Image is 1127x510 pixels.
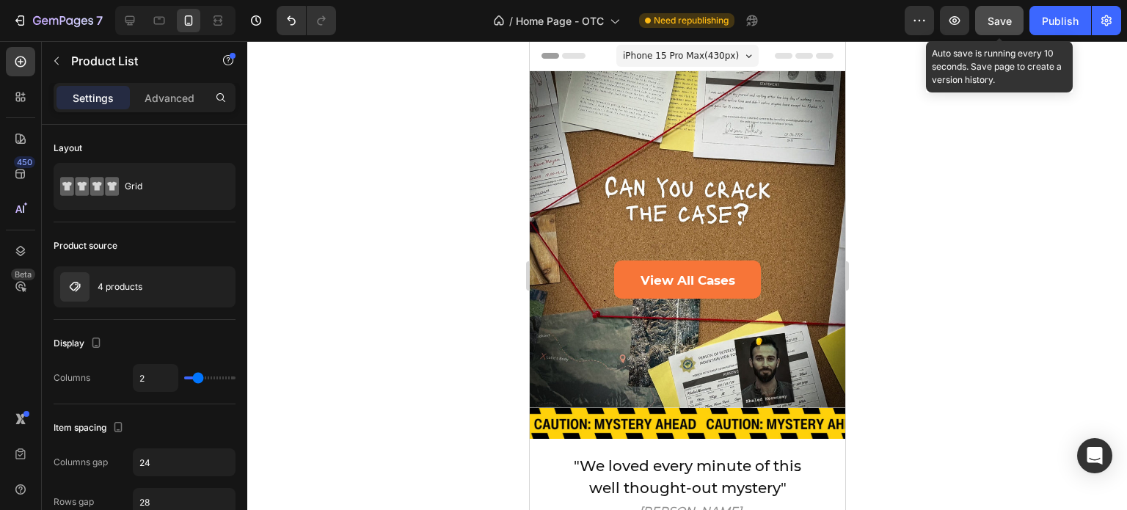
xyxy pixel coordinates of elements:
button: 7 [6,6,109,35]
span: Home Page - OTC [516,13,604,29]
div: Beta [11,269,35,280]
i: [PERSON_NAME] [109,463,212,477]
p: 7 [96,12,103,29]
p: Advanced [145,90,194,106]
div: Publish [1042,13,1079,29]
span: Need republishing [654,14,729,27]
input: Auto [134,449,235,476]
input: Auto [134,365,178,391]
div: Columns gap [54,456,108,469]
div: Undo/Redo [277,6,336,35]
button: Save [975,6,1024,35]
img: product feature img [60,272,90,302]
div: Grid [125,170,214,203]
span: - [103,460,109,478]
div: Product source [54,239,117,252]
div: Display [54,334,105,354]
span: / [509,13,513,29]
p: Product List [71,52,196,70]
p: 4 products [98,282,142,292]
iframe: Design area [530,41,845,510]
div: Rows gap [54,495,94,509]
div: Columns [54,371,90,385]
button: Publish [1029,6,1091,35]
div: Open Intercom Messenger [1077,438,1112,473]
div: Item spacing [54,418,127,438]
span: Save [988,15,1012,27]
p: Settings [73,90,114,106]
div: 450 [14,156,35,168]
div: Layout [54,142,82,155]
